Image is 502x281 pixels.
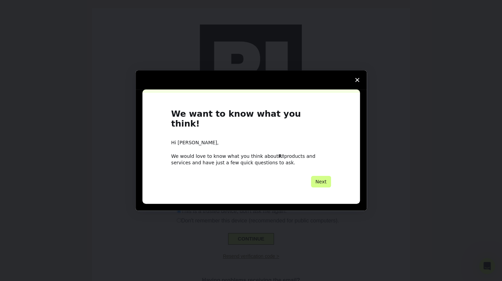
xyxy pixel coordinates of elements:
[278,153,284,159] b: R!
[348,70,367,89] span: Close survey
[171,139,331,146] div: Hi [PERSON_NAME],
[171,109,331,133] h1: We want to know what you think!
[171,153,331,165] div: We would love to know what you think about products and services and have just a few quick questi...
[311,176,331,187] button: Next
